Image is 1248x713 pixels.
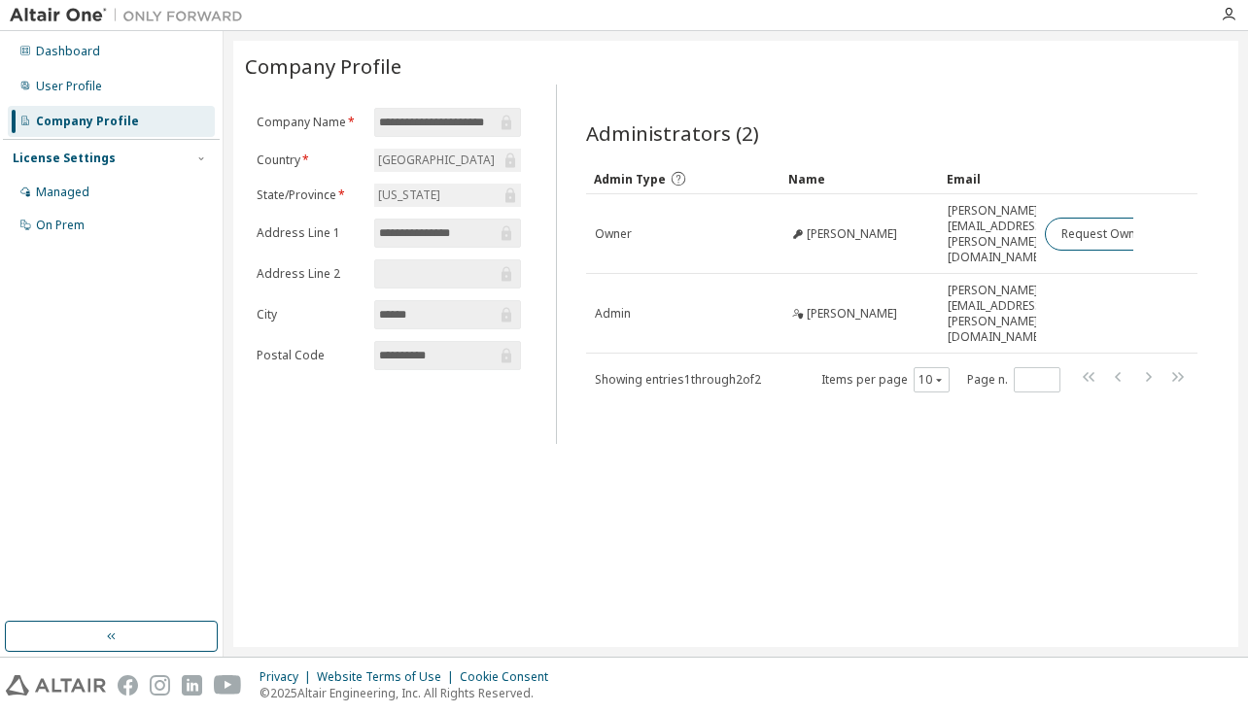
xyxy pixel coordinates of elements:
[375,150,498,171] div: [GEOGRAPHIC_DATA]
[460,669,560,685] div: Cookie Consent
[967,367,1060,392] span: Page n.
[948,203,1046,265] span: [PERSON_NAME][EMAIL_ADDRESS][PERSON_NAME][DOMAIN_NAME]
[595,226,632,242] span: Owner
[150,675,170,696] img: instagram.svg
[947,163,1028,194] div: Email
[257,187,363,203] label: State/Province
[257,348,363,363] label: Postal Code
[919,372,945,388] button: 10
[36,44,100,59] div: Dashboard
[586,119,759,147] span: Administrators (2)
[36,185,89,200] div: Managed
[214,675,242,696] img: youtube.svg
[118,675,138,696] img: facebook.svg
[594,171,666,187] span: Admin Type
[10,6,253,25] img: Altair One
[374,184,521,207] div: [US_STATE]
[257,266,363,282] label: Address Line 2
[375,185,443,206] div: [US_STATE]
[36,114,139,129] div: Company Profile
[36,79,102,94] div: User Profile
[260,669,317,685] div: Privacy
[948,283,1046,345] span: [PERSON_NAME][EMAIL_ADDRESS][PERSON_NAME][DOMAIN_NAME]
[788,163,931,194] div: Name
[257,225,363,241] label: Address Line 1
[257,115,363,130] label: Company Name
[807,226,897,242] span: [PERSON_NAME]
[257,153,363,168] label: Country
[257,307,363,323] label: City
[13,151,116,166] div: License Settings
[6,675,106,696] img: altair_logo.svg
[595,371,761,388] span: Showing entries 1 through 2 of 2
[260,685,560,701] p: © 2025 Altair Engineering, Inc. All Rights Reserved.
[595,306,631,322] span: Admin
[807,306,897,322] span: [PERSON_NAME]
[36,218,85,233] div: On Prem
[182,675,202,696] img: linkedin.svg
[245,52,401,80] span: Company Profile
[317,669,460,685] div: Website Terms of Use
[1045,218,1209,251] button: Request Owner Change
[821,367,950,392] span: Items per page
[374,149,521,172] div: [GEOGRAPHIC_DATA]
